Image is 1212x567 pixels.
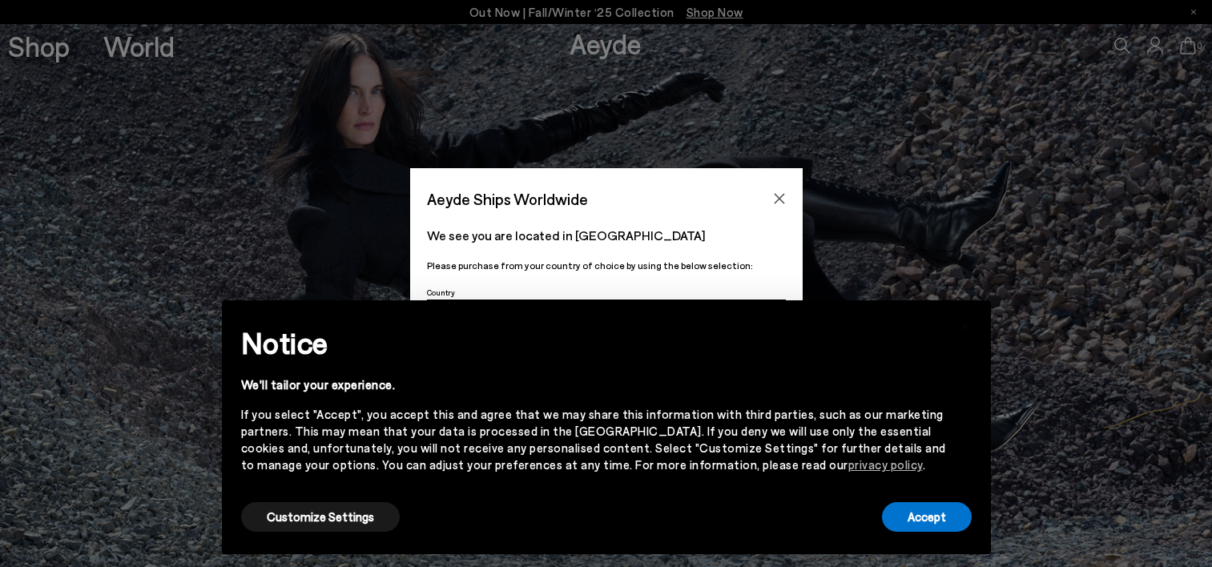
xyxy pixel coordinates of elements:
[960,312,971,336] span: ×
[882,502,972,532] button: Accept
[241,502,400,532] button: Customize Settings
[241,406,946,473] div: If you select "Accept", you accept this and agree that we may share this information with third p...
[767,187,791,211] button: Close
[241,322,946,364] h2: Notice
[427,226,786,245] p: We see you are located in [GEOGRAPHIC_DATA]
[946,305,984,344] button: Close this notice
[427,258,786,273] p: Please purchase from your country of choice by using the below selection:
[427,185,588,213] span: Aeyde Ships Worldwide
[241,376,946,393] div: We'll tailor your experience.
[848,457,923,472] a: privacy policy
